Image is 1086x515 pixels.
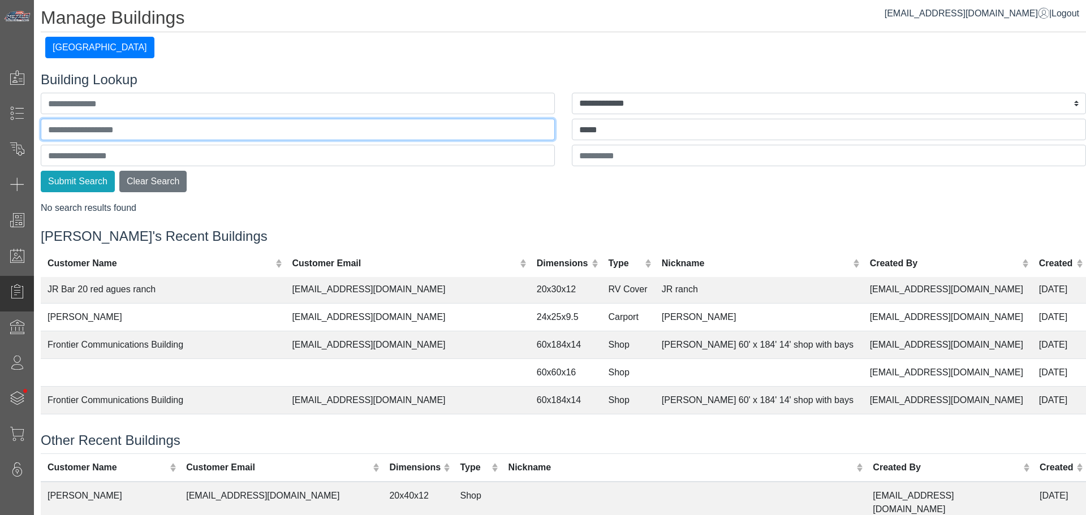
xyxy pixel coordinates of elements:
td: Carport [602,303,655,331]
td: [EMAIL_ADDRESS][DOMAIN_NAME] [863,303,1032,331]
span: • [11,373,40,409]
div: Created [1040,461,1074,474]
td: 60x184x14 [530,414,602,442]
td: Frontier Communications Building [41,414,285,442]
td: Shop [602,414,655,442]
td: [PERSON_NAME] 60' x 184' 14' shop with bays [655,331,863,358]
div: Nickname [508,461,854,474]
div: Customer Name [48,461,167,474]
div: Created [1039,256,1074,270]
td: [PERSON_NAME] [655,303,863,331]
div: No search results found [41,201,1086,215]
td: [EMAIL_ADDRESS][DOMAIN_NAME] [863,358,1032,386]
td: [PERSON_NAME] 60' x 184' 14' shop with bays [655,386,863,414]
td: JR ranch [655,275,863,303]
div: Customer Name [48,256,273,270]
td: Shop [602,386,655,414]
div: Customer Email [292,256,517,270]
div: Type [609,256,643,270]
div: Created By [873,461,1020,474]
td: [PERSON_NAME] 60' x 184' 14' shop with bays [655,414,863,442]
td: [EMAIL_ADDRESS][DOMAIN_NAME] [285,386,529,414]
td: Frontier Communications Building [41,331,285,358]
h4: [PERSON_NAME]'s Recent Buildings [41,228,1086,245]
td: [EMAIL_ADDRESS][DOMAIN_NAME] [285,414,529,442]
h4: Other Recent Buildings [41,432,1086,449]
td: [DATE] [1032,303,1086,331]
td: [PERSON_NAME] [41,303,285,331]
div: Customer Email [186,461,370,474]
div: Dimensions [537,256,589,270]
td: [EMAIL_ADDRESS][DOMAIN_NAME] [863,386,1032,414]
td: [EMAIL_ADDRESS][DOMAIN_NAME] [863,275,1032,303]
div: Dimensions [389,461,441,474]
button: [GEOGRAPHIC_DATA] [45,37,154,58]
td: [EMAIL_ADDRESS][DOMAIN_NAME] [863,414,1032,442]
td: 60x184x14 [530,386,602,414]
a: [GEOGRAPHIC_DATA] [45,42,154,52]
td: 60x184x14 [530,331,602,358]
td: Shop [602,331,655,358]
td: [EMAIL_ADDRESS][DOMAIN_NAME] [285,303,529,331]
div: Type [460,461,489,474]
button: Submit Search [41,171,115,192]
div: Nickname [662,256,851,270]
h4: Building Lookup [41,72,1086,88]
td: [DATE] [1032,414,1086,442]
td: JR Bar 20 red agues ranch [41,275,285,303]
a: [EMAIL_ADDRESS][DOMAIN_NAME] [885,8,1049,18]
button: Clear Search [119,171,187,192]
td: 20x30x12 [530,275,602,303]
td: [DATE] [1032,386,1086,414]
td: [EMAIL_ADDRESS][DOMAIN_NAME] [863,331,1032,358]
img: Metals Direct Inc Logo [3,10,32,23]
td: [EMAIL_ADDRESS][DOMAIN_NAME] [285,275,529,303]
td: 60x60x16 [530,358,602,386]
td: [DATE] [1032,358,1086,386]
div: | [885,7,1079,20]
span: Logout [1051,8,1079,18]
td: [EMAIL_ADDRESS][DOMAIN_NAME] [285,331,529,358]
div: Created By [870,256,1020,270]
h1: Manage Buildings [41,7,1086,32]
td: Shop [602,358,655,386]
td: [DATE] [1032,331,1086,358]
td: [DATE] [1032,275,1086,303]
td: 24x25x9.5 [530,303,602,331]
td: RV Cover [602,275,655,303]
td: Frontier Communications Building [41,386,285,414]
